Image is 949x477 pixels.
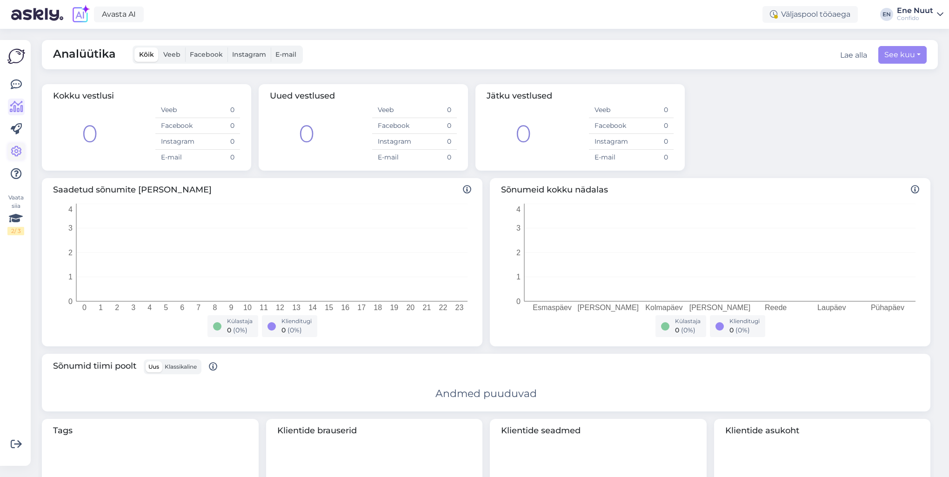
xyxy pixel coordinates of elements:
tspan: 2 [516,249,521,257]
tspan: 2 [115,304,119,311]
span: Klientide asukoht [725,424,920,437]
tspan: [PERSON_NAME] [689,304,751,312]
span: E-mail [275,50,296,59]
td: E-mail [372,150,414,166]
div: Külastaja [227,317,253,325]
td: Instagram [372,134,414,150]
td: 0 [414,102,457,118]
tspan: 9 [229,304,233,311]
a: Avasta AI [94,7,144,22]
button: See kuu [878,46,927,64]
tspan: 19 [390,304,398,311]
td: 0 [414,150,457,166]
tspan: 18 [374,304,382,311]
tspan: 14 [308,304,317,311]
div: Külastaja [675,317,701,325]
td: Instagram [589,134,631,150]
td: Facebook [155,118,198,134]
img: Askly Logo [7,47,25,65]
div: Ene Nuut [897,7,933,14]
a: Ene NuutConfido [897,7,943,22]
td: E-mail [589,150,631,166]
tspan: 15 [325,304,333,311]
td: 0 [198,102,240,118]
td: 0 [414,118,457,134]
span: ( 0 %) [287,326,302,334]
tspan: 3 [131,304,135,311]
tspan: 12 [276,304,284,311]
td: 0 [631,134,674,150]
td: Veeb [589,102,631,118]
tspan: 1 [68,273,73,281]
span: 0 [227,326,231,334]
td: 0 [631,102,674,118]
td: 0 [631,118,674,134]
tspan: 6 [180,304,184,311]
tspan: 5 [164,304,168,311]
span: Tags [53,424,247,437]
span: Saadetud sõnumite [PERSON_NAME] [53,184,471,196]
td: 0 [198,150,240,166]
span: ( 0 %) [233,326,247,334]
div: 0 [515,116,531,152]
tspan: 0 [68,298,73,305]
span: Facebook [190,50,223,59]
div: 2 / 3 [7,227,24,235]
tspan: 0 [82,304,87,311]
span: Kokku vestlusi [53,91,114,101]
tspan: 1 [516,273,521,281]
tspan: 7 [196,304,200,311]
span: Instagram [232,50,266,59]
button: Lae alla [840,50,867,61]
tspan: 1 [99,304,103,311]
span: Kõik [139,50,154,59]
tspan: 0 [516,298,521,305]
tspan: 23 [455,304,464,311]
td: 0 [631,150,674,166]
tspan: 4 [516,205,521,213]
td: Facebook [589,118,631,134]
td: Veeb [155,102,198,118]
div: Väljaspool tööaega [762,6,858,23]
div: Andmed puuduvad [435,386,537,401]
tspan: 4 [68,205,73,213]
tspan: [PERSON_NAME] [577,304,639,312]
tspan: 4 [147,304,152,311]
div: 0 [82,116,98,152]
span: Sõnumeid kokku nädalas [501,184,919,196]
tspan: 20 [406,304,414,311]
span: Sõnumid tiimi poolt [53,359,217,374]
td: 0 [198,134,240,150]
span: 0 [729,326,734,334]
tspan: Laupäev [817,304,846,311]
tspan: 17 [357,304,366,311]
tspan: 22 [439,304,448,311]
td: E-mail [155,150,198,166]
td: Facebook [372,118,414,134]
div: EN [880,8,893,21]
tspan: Esmaspäev [533,304,572,311]
span: ( 0 %) [681,326,695,334]
span: Uus [148,363,159,370]
tspan: 2 [68,249,73,257]
span: Klassikaline [165,363,197,370]
tspan: 21 [422,304,431,311]
div: Vaata siia [7,193,24,235]
tspan: 8 [213,304,217,311]
td: 0 [414,134,457,150]
tspan: Pühapäev [871,304,904,311]
td: Veeb [372,102,414,118]
span: Veeb [163,50,180,59]
div: Klienditugi [281,317,312,325]
tspan: 10 [243,304,252,311]
tspan: 11 [260,304,268,311]
div: Klienditugi [729,317,760,325]
tspan: Reede [765,304,787,311]
td: 0 [198,118,240,134]
span: 0 [675,326,679,334]
span: Klientide brauserid [277,424,472,437]
tspan: 3 [68,224,73,232]
span: Jätku vestlused [487,91,552,101]
span: Uued vestlused [270,91,335,101]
